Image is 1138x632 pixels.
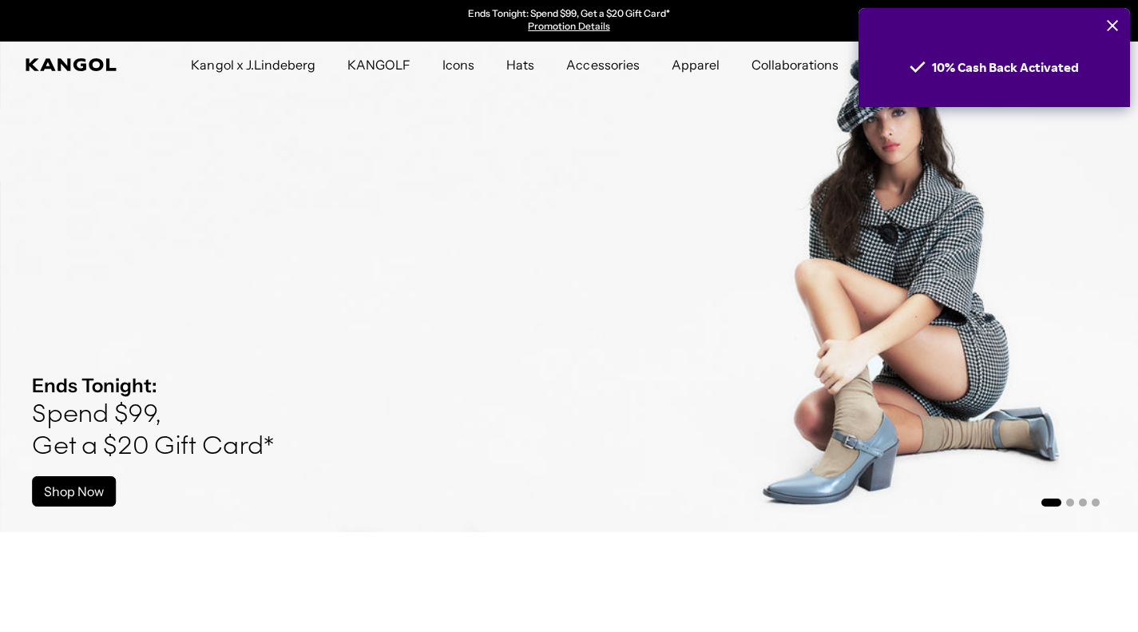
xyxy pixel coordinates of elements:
ul: Select a slide to show [1040,495,1100,508]
a: Shop Now [32,476,116,507]
div: 1 of 2 [405,8,734,34]
p: Ends Tonight: Spend $99, Get a $20 Gift Card* [468,8,670,21]
a: KANGOLF [331,42,426,88]
span: Hats [506,42,534,88]
a: Stories [854,42,928,88]
span: Apparel [672,42,720,88]
a: Kangol [26,58,125,71]
span: Collaborations [751,42,839,88]
span: Accessories [566,42,639,88]
a: Kangol x J.Lindeberg [175,42,331,88]
button: Go to slide 4 [1092,499,1100,507]
span: Icons [442,42,474,88]
span: KANGOLF [347,42,410,88]
a: Accessories [550,42,655,88]
a: Collaborations [736,42,854,88]
button: Go to slide 3 [1079,499,1087,507]
a: Apparel [656,42,736,88]
div: Announcement [405,8,734,34]
strong: Ends Tonight: [32,374,157,397]
a: Hats [490,42,550,88]
h4: Get a $20 Gift Card* [32,431,274,463]
button: Go to slide 2 [1066,499,1074,507]
a: Icons [426,42,490,88]
a: Promotion Details [528,20,609,32]
button: Go to slide 1 [1041,499,1061,507]
slideshow-component: Announcement bar [405,8,734,34]
span: Kangol x J.Lindeberg [191,42,315,88]
h4: Spend $99, [32,399,274,431]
